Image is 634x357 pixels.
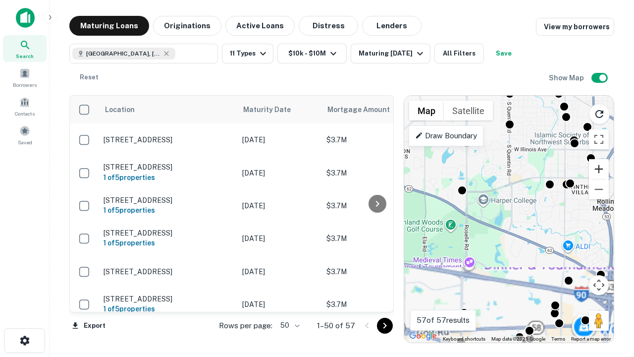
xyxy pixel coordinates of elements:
[589,311,609,331] button: Drag Pegman onto the map to open Street View
[589,179,609,199] button: Zoom out
[242,200,317,211] p: [DATE]
[584,246,634,294] iframe: Chat Widget
[219,320,272,332] p: Rows per page:
[104,196,232,205] p: [STREET_ADDRESS]
[551,336,565,342] a: Terms (opens in new tab)
[3,35,47,62] a: Search
[326,233,425,244] p: $3.7M
[104,238,232,248] h6: 1 of 5 properties
[326,134,425,145] p: $3.7M
[488,44,520,63] button: Save your search to get updates of matches that match your search criteria.
[242,134,317,145] p: [DATE]
[434,44,484,63] button: All Filters
[326,168,425,178] p: $3.7M
[404,96,614,343] div: 0 0
[104,303,232,314] h6: 1 of 5 properties
[491,336,545,342] span: Map data ©2025 Google
[222,44,273,63] button: 11 Types
[16,52,34,60] span: Search
[359,48,426,59] div: Maturing [DATE]
[242,266,317,277] p: [DATE]
[243,104,304,116] span: Maturity Date
[104,229,232,238] p: [STREET_ADDRESS]
[3,93,47,119] a: Contacts
[407,330,439,343] img: Google
[317,320,355,332] p: 1–50 of 57
[15,110,35,118] span: Contacts
[225,16,295,36] button: Active Loans
[417,314,470,326] p: 57 of 57 results
[326,266,425,277] p: $3.7M
[16,8,35,28] img: capitalize-icon.png
[571,336,611,342] a: Report a map error
[104,135,232,144] p: [STREET_ADDRESS]
[321,96,430,123] th: Mortgage Amount
[277,44,347,63] button: $10k - $10M
[104,163,232,172] p: [STREET_ADDRESS]
[377,318,393,334] button: Go to next page
[326,200,425,211] p: $3.7M
[105,104,135,116] span: Location
[69,318,108,333] button: Export
[73,67,105,87] button: Reset
[242,299,317,310] p: [DATE]
[589,159,609,179] button: Zoom in
[13,81,37,89] span: Borrowers
[589,129,609,149] button: Toggle fullscreen view
[407,330,439,343] a: Open this area in Google Maps (opens a new window)
[3,121,47,148] a: Saved
[237,96,321,123] th: Maturity Date
[326,299,425,310] p: $3.7M
[3,64,47,91] a: Borrowers
[104,267,232,276] p: [STREET_ADDRESS]
[299,16,358,36] button: Distress
[549,72,585,83] h6: Show Map
[536,18,614,36] a: View my borrowers
[276,318,301,333] div: 50
[104,295,232,303] p: [STREET_ADDRESS]
[362,16,422,36] button: Lenders
[104,172,232,183] h6: 1 of 5 properties
[69,16,149,36] button: Maturing Loans
[86,49,160,58] span: [GEOGRAPHIC_DATA], [GEOGRAPHIC_DATA]
[327,104,403,116] span: Mortgage Amount
[409,101,444,120] button: Show street map
[99,96,237,123] th: Location
[153,16,221,36] button: Originations
[242,233,317,244] p: [DATE]
[18,138,32,146] span: Saved
[415,130,477,142] p: Draw Boundary
[351,44,430,63] button: Maturing [DATE]
[242,168,317,178] p: [DATE]
[443,336,485,343] button: Keyboard shortcuts
[104,205,232,216] h6: 1 of 5 properties
[589,104,610,124] button: Reload search area
[444,101,493,120] button: Show satellite imagery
